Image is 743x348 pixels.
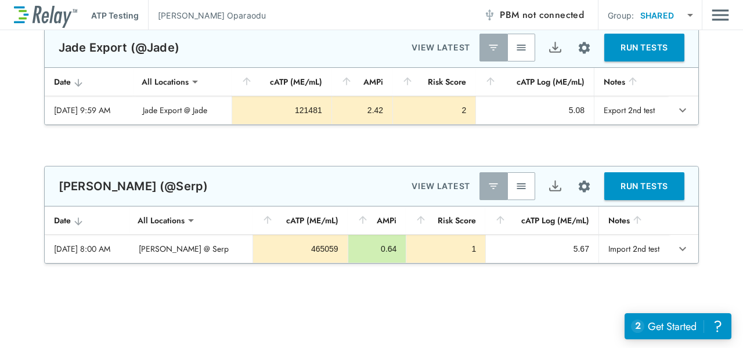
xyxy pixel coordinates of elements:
[569,171,600,202] button: Site setup
[402,104,466,116] div: 2
[54,104,124,116] div: [DATE] 9:59 AM
[14,3,77,28] img: LuminUltra Relay
[262,213,338,227] div: cATP (ME/mL)
[341,75,383,89] div: AMPi
[415,213,476,227] div: Risk Score
[416,243,476,255] div: 1
[495,213,589,227] div: cATP Log (ME/mL)
[673,100,692,120] button: expand row
[134,70,197,93] div: All Locations
[357,213,397,227] div: AMPi
[515,180,527,192] img: View All
[577,179,591,194] img: Settings Icon
[262,243,338,255] div: 465059
[500,7,584,23] span: PBM
[577,41,591,55] img: Settings Icon
[241,75,322,89] div: cATP (ME/mL)
[608,213,660,227] div: Notes
[484,9,495,21] img: Offline Icon
[129,209,193,232] div: All Locations
[541,34,569,61] button: Export
[488,180,499,192] img: Latest
[45,68,698,125] table: sticky table
[485,104,585,116] div: 5.08
[412,41,470,55] p: VIEW LATEST
[241,104,322,116] div: 121481
[479,3,589,27] button: PBM not connected
[548,179,562,194] img: Export Icon
[541,172,569,200] button: Export
[625,313,731,339] iframe: Resource center
[569,32,600,63] button: Site setup
[488,42,499,53] img: Latest
[358,243,397,255] div: 0.64
[495,243,589,255] div: 5.67
[604,34,684,61] button: RUN TESTS
[59,41,179,55] p: Jade Export (@Jade)
[341,104,383,116] div: 2.42
[515,42,527,53] img: View All
[485,75,585,89] div: cATP Log (ME/mL)
[548,41,562,55] img: Export Icon
[712,4,729,26] img: Drawer Icon
[158,9,266,21] p: [PERSON_NAME] Oparaodu
[402,75,466,89] div: Risk Score
[45,206,698,263] table: sticky table
[412,179,470,193] p: VIEW LATEST
[608,9,634,21] p: Group:
[45,206,129,235] th: Date
[91,9,139,21] p: ATP Testing
[598,235,669,263] td: Import 2nd test
[712,4,729,26] button: Main menu
[129,235,253,263] td: [PERSON_NAME] @ Serp
[59,179,208,193] p: [PERSON_NAME] (@Serp)
[134,96,232,124] td: Jade Export @ Jade
[45,68,134,96] th: Date
[604,172,684,200] button: RUN TESTS
[673,239,692,259] button: expand row
[522,8,584,21] span: not connected
[604,75,659,89] div: Notes
[594,96,668,124] td: Export 2nd test
[54,243,120,255] div: [DATE] 8:00 AM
